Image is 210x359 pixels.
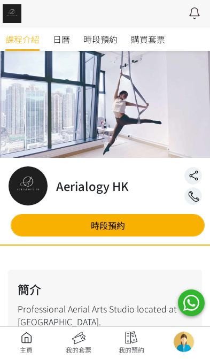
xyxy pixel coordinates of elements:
[18,280,192,298] h2: 簡介
[5,33,40,45] span: 課程介紹
[53,33,70,45] span: 日曆
[11,214,205,236] a: 時段預約
[131,33,165,45] span: 購買套票
[53,27,70,51] a: 日曆
[83,33,118,45] span: 時段預約
[83,27,118,51] a: 時段預約
[5,27,40,51] a: 課程介紹
[131,27,165,51] a: 購買套票
[56,177,129,195] h2: Aerialogy HK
